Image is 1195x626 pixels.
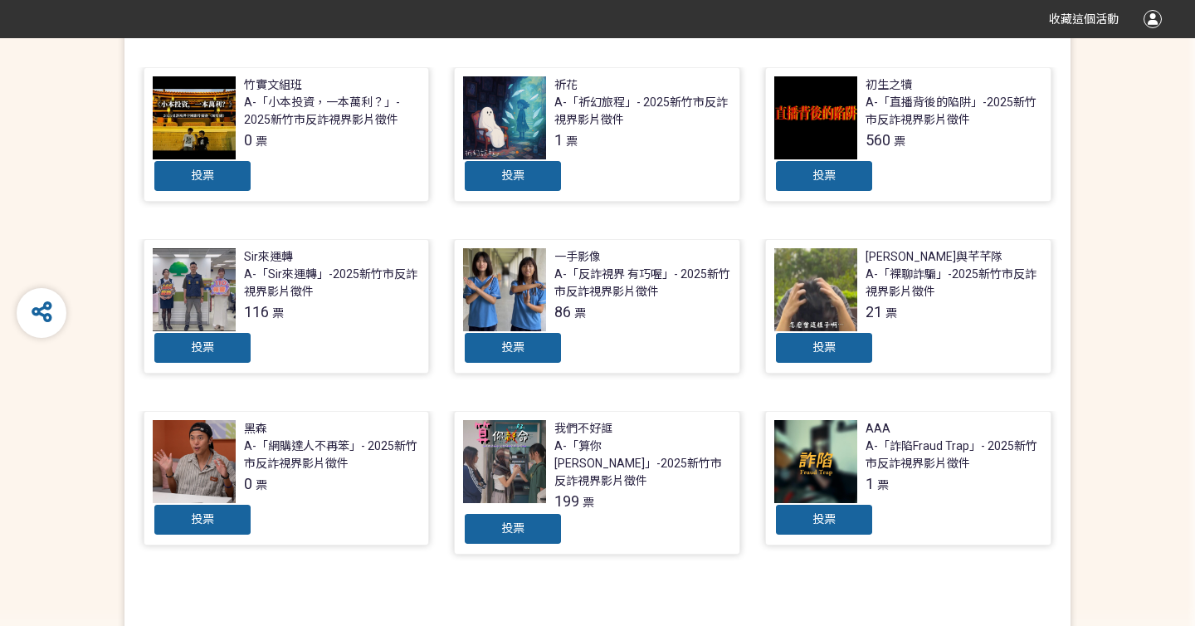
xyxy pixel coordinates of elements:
[894,134,905,148] span: 票
[554,492,579,510] span: 199
[812,169,836,182] span: 投票
[256,478,267,492] span: 票
[144,411,430,545] a: 黑森A-「網購達人不再笨」- 2025新竹市反詐視界影片徵件0票投票
[866,303,882,320] span: 21
[244,266,421,301] div: A-「Sir來運轉」-2025新竹市反詐視界影片徵件
[866,76,912,94] div: 初生之犢
[272,306,284,320] span: 票
[191,340,214,354] span: 投票
[454,411,740,555] a: 我們不好誆A-「算你[PERSON_NAME]」-2025新竹市反詐視界影片徵件199票投票
[554,303,571,320] span: 86
[244,420,267,438] div: 黑森
[812,512,836,526] span: 投票
[244,438,421,472] div: A-「網購達人不再笨」- 2025新竹市反詐視界影片徵件
[501,169,524,182] span: 投票
[244,248,293,266] div: Sir來運轉
[765,239,1051,374] a: [PERSON_NAME]與芊芊隊A-「裸聊詐騙」-2025新竹市反詐視界影片徵件21票投票
[244,94,421,129] div: A-「小本投資，一本萬利？」- 2025新竹市反詐視界影片徵件
[244,303,269,320] span: 116
[866,420,890,438] div: AAA
[554,131,563,149] span: 1
[144,67,430,202] a: 竹實文組班A-「小本投資，一本萬利？」- 2025新竹市反詐視界影片徵件0票投票
[1049,12,1119,26] span: 收藏這個活動
[191,512,214,526] span: 投票
[554,420,612,438] div: 我們不好誆
[885,306,897,320] span: 票
[554,76,578,94] div: 祈花
[554,248,601,266] div: 一手影像
[812,340,836,354] span: 投票
[866,131,890,149] span: 560
[866,248,1002,266] div: [PERSON_NAME]與芊芊隊
[574,306,586,320] span: 票
[765,411,1051,545] a: AAAA-「詐陷Fraud Trap」- 2025新竹市反詐視界影片徵件1票投票
[877,478,889,492] span: 票
[866,94,1042,129] div: A-「直播背後的陷阱」-2025新竹市反詐視界影片徵件
[554,438,731,490] div: A-「算你[PERSON_NAME]」-2025新竹市反詐視界影片徵件
[866,266,1042,301] div: A-「裸聊詐騙」-2025新竹市反詐視界影片徵件
[501,340,524,354] span: 投票
[144,239,430,374] a: Sir來運轉A-「Sir來運轉」-2025新竹市反詐視界影片徵件116票投票
[554,94,731,129] div: A-「祈幻旅程」- 2025新竹市反詐視界影片徵件
[554,266,731,301] div: A-「反詐視界 有巧喔」- 2025新竹市反詐視界影片徵件
[866,475,874,492] span: 1
[501,521,524,535] span: 投票
[866,438,1042,472] div: A-「詐陷Fraud Trap」- 2025新竹市反詐視界影片徵件
[191,169,214,182] span: 投票
[244,76,302,94] div: 竹實文組班
[454,239,740,374] a: 一手影像A-「反詐視界 有巧喔」- 2025新竹市反詐視界影片徵件86票投票
[454,67,740,202] a: 祈花A-「祈幻旅程」- 2025新竹市反詐視界影片徵件1票投票
[244,475,252,492] span: 0
[256,134,267,148] span: 票
[566,134,578,148] span: 票
[244,131,252,149] span: 0
[765,67,1051,202] a: 初生之犢A-「直播背後的陷阱」-2025新竹市反詐視界影片徵件560票投票
[583,496,594,509] span: 票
